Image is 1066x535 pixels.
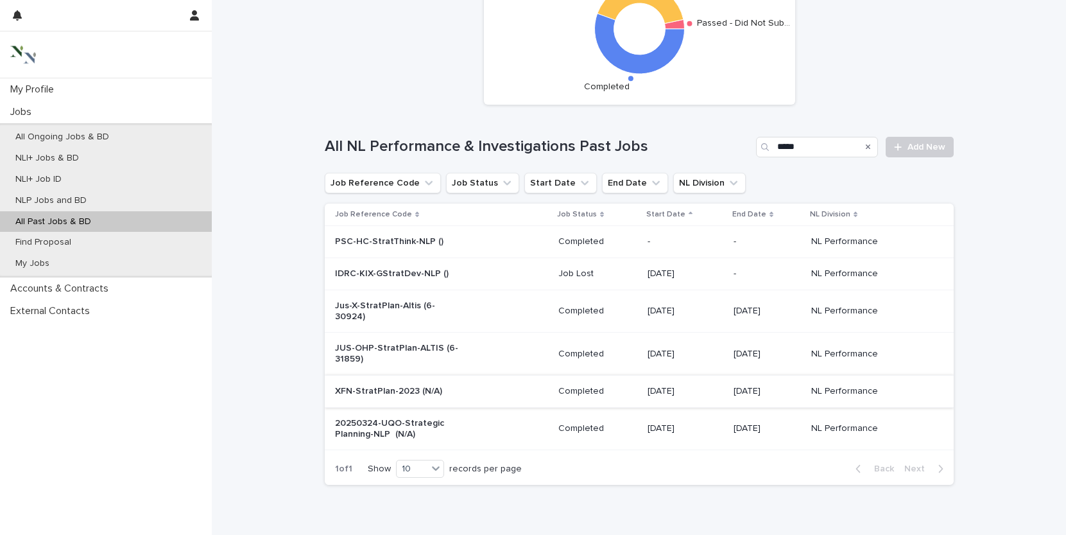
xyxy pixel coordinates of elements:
span: Back [866,464,894,473]
p: [DATE] [648,306,723,317]
button: Job Status [446,173,519,193]
p: End Date [732,207,766,222]
p: NL Performance [811,268,933,279]
p: External Contacts [5,305,100,317]
p: NL Performance [811,349,933,360]
p: [DATE] [648,349,723,360]
text: Passed - Did Not Sub… [696,19,789,28]
button: NL Division [673,173,746,193]
p: IDRC-KIX-GStratDev-NLP () [335,268,463,279]
p: My Jobs [5,258,60,269]
p: NLI+ Job ID [5,174,72,185]
tr: Jus-X-StratPlan-Altis (6-30924)Completed[DATE][DATE]NL Performance [325,290,954,333]
p: - [734,236,801,247]
input: Search [756,137,878,157]
p: Completed [558,236,637,247]
p: NL Performance [811,386,933,397]
tr: IDRC-KIX-GStratDev-NLP ()Job Lost[DATE]-NL Performance [325,258,954,290]
p: 20250324-UQO-Strategic Planning-NLP (N/A) [335,418,463,440]
p: NL Performance [811,306,933,317]
p: My Profile [5,83,64,96]
button: Start Date [524,173,597,193]
p: Job Status [557,207,597,222]
p: Jus-X-StratPlan-Altis (6-30924) [335,301,463,322]
button: End Date [602,173,668,193]
span: Next [904,464,933,473]
p: [DATE] [734,423,801,434]
p: NLI+ Jobs & BD [5,153,89,164]
p: Job Lost [558,268,637,279]
tr: PSC-HC-StratThink-NLP ()Completed--NL Performance [325,226,954,258]
p: records per page [449,464,522,475]
p: Start Date [646,207,685,222]
p: [DATE] [648,423,723,434]
h1: All NL Performance & Investigations Past Jobs [325,137,752,156]
p: [DATE] [648,386,723,397]
p: NL Division [810,207,850,222]
button: Back [845,463,899,475]
p: Find Proposal [5,237,82,248]
p: Completed [558,423,637,434]
p: Completed [558,349,637,360]
button: Job Reference Code [325,173,441,193]
img: 3bAFpBnQQY6ys9Fa9hsD [10,42,36,67]
p: NLP Jobs and BD [5,195,97,206]
p: - [734,268,801,279]
p: [DATE] [734,349,801,360]
p: Show [368,464,391,475]
p: [DATE] [734,386,801,397]
p: JUS-OHP-StratPlan-ALTIS (6-31859) [335,343,463,365]
p: [DATE] [648,268,723,279]
p: Completed [558,386,637,397]
div: 10 [397,462,427,476]
tr: XFN-StratPlan-2023 (N/A)Completed[DATE][DATE]NL Performance [325,375,954,407]
tr: JUS-OHP-StratPlan-ALTIS (6-31859)Completed[DATE][DATE]NL Performance [325,333,954,376]
tr: 20250324-UQO-Strategic Planning-NLP (N/A)Completed[DATE][DATE]NL Performance [325,407,954,450]
p: NL Performance [811,236,933,247]
p: XFN-StratPlan-2023 (N/A) [335,386,463,397]
p: Job Reference Code [335,207,412,222]
text: Completed [583,82,629,91]
span: Add New [907,143,945,152]
p: PSC-HC-StratThink-NLP () [335,236,463,247]
p: All Ongoing Jobs & BD [5,132,119,143]
p: [DATE] [734,306,801,317]
p: All Past Jobs & BD [5,216,101,227]
p: Accounts & Contracts [5,283,119,295]
p: 1 of 1 [325,453,363,485]
p: Jobs [5,106,42,118]
button: Next [899,463,954,475]
a: Add New [886,137,953,157]
p: NL Performance [811,423,933,434]
p: - [648,236,723,247]
p: Completed [558,306,637,317]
